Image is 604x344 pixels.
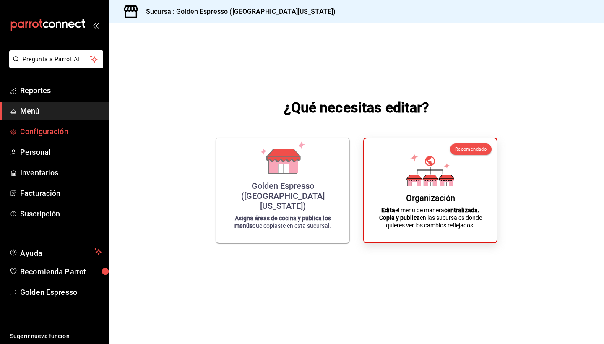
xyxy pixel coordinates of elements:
span: Menú [20,105,102,117]
span: Personal [20,146,102,158]
div: Organización [406,193,455,203]
span: Ayuda [20,247,91,257]
strong: Copia y publica [379,214,420,221]
span: Golden Espresso [20,287,102,298]
span: Recomendado [455,146,487,152]
span: Reportes [20,85,102,96]
span: Sugerir nueva función [10,332,102,341]
strong: centralizada. [444,207,479,214]
span: Inventarios [20,167,102,178]
span: Recomienda Parrot [20,266,102,277]
div: Golden Espresso ([GEOGRAPHIC_DATA][US_STATE]) [226,181,339,211]
button: Pregunta a Parrot AI [9,50,103,68]
h1: ¿Qué necesitas editar? [284,97,430,117]
span: Facturación [20,188,102,199]
button: open_drawer_menu [92,22,99,29]
span: Configuración [20,126,102,137]
strong: Asigna áreas de cocina y publica los menús [234,215,331,229]
strong: Edita [381,207,395,214]
span: Suscripción [20,208,102,219]
p: el menú de manera en las sucursales donde quieres ver los cambios reflejados. [374,206,487,229]
a: Pregunta a Parrot AI [6,61,103,70]
h3: Sucursal: Golden Espresso ([GEOGRAPHIC_DATA][US_STATE]) [139,7,336,17]
p: que copiaste en esta sucursal. [226,214,339,229]
span: Pregunta a Parrot AI [23,55,90,64]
